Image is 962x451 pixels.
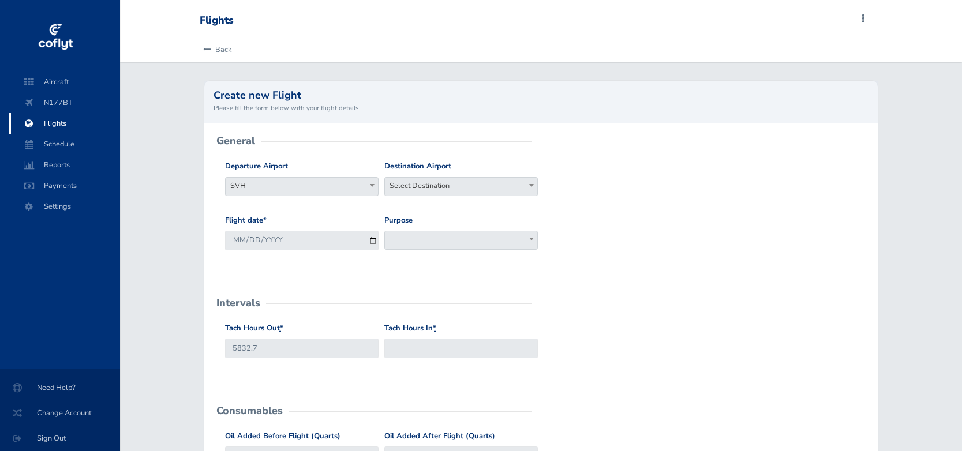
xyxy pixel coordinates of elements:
span: Need Help? [14,377,106,398]
span: Settings [21,196,108,217]
span: N177BT [21,92,108,113]
img: coflyt logo [36,20,74,55]
abbr: required [433,323,436,333]
span: SVH [226,178,378,194]
h2: Intervals [216,298,260,308]
div: Flights [200,14,234,27]
span: Flights [21,113,108,134]
h2: Create new Flight [214,90,869,100]
span: Aircraft [21,72,108,92]
h2: General [216,136,255,146]
abbr: required [263,215,267,225]
span: Reports [21,155,108,175]
label: Oil Added Before Flight (Quarts) [225,430,340,442]
a: Back [200,37,231,62]
label: Tach Hours Out [225,322,283,335]
span: Change Account [14,403,106,423]
label: Tach Hours In [384,322,436,335]
label: Purpose [384,215,413,227]
span: Payments [21,175,108,196]
label: Oil Added After Flight (Quarts) [384,430,495,442]
label: Departure Airport [225,160,288,172]
span: Select Destination [384,177,538,196]
span: Select Destination [385,178,537,194]
h2: Consumables [216,405,283,416]
span: SVH [225,177,379,196]
label: Destination Airport [384,160,451,172]
span: Schedule [21,134,108,155]
abbr: required [280,323,283,333]
span: Sign Out [14,428,106,449]
label: Flight date [225,215,267,227]
small: Please fill the form below with your flight details [214,103,869,113]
